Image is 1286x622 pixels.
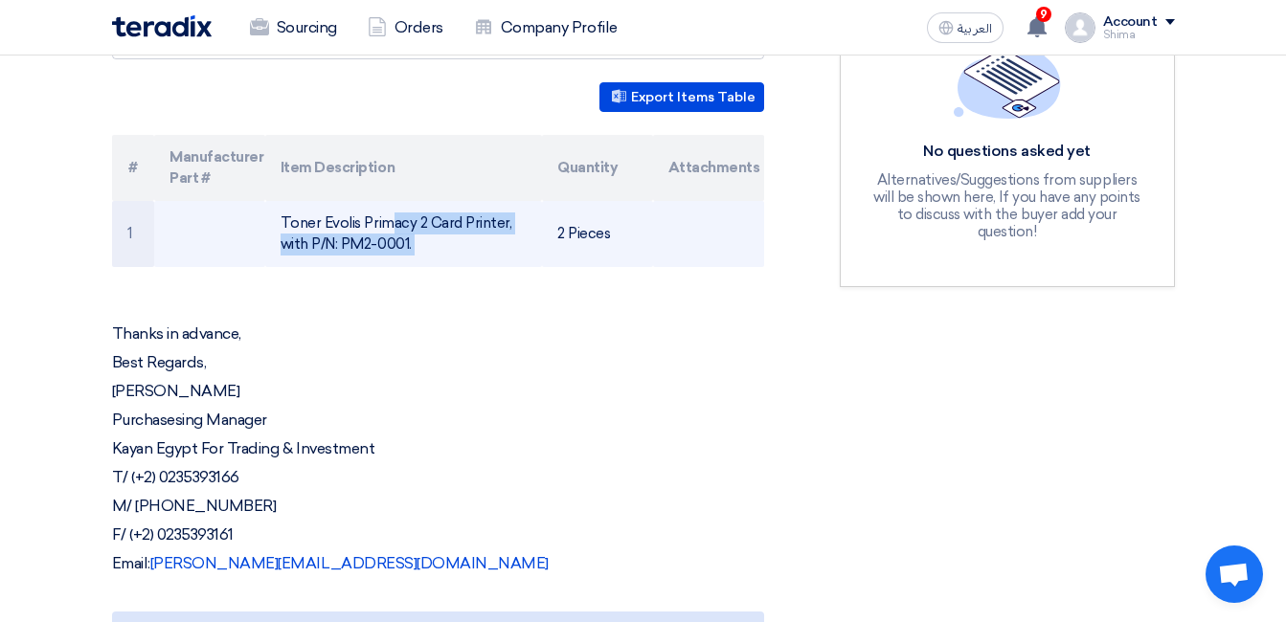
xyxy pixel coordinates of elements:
[599,82,764,112] button: Export Items Table
[112,525,764,544] p: F/ (+2) 0235393161
[1036,7,1051,22] span: 9
[868,142,1147,162] div: No questions asked yet
[265,201,542,267] td: Toner Evolis Primacy 2 Card Printer, with P/N: PM2-0001.
[112,411,764,430] p: Purchasesing Manager
[112,201,155,267] td: 1
[542,135,653,201] th: Quantity
[1103,14,1158,31] div: Account
[112,353,764,372] p: Best Regards,
[112,497,764,516] p: M/ [PHONE_NUMBER]
[653,135,764,201] th: Attachments
[542,201,653,267] td: 2 Pieces
[265,135,542,201] th: Item Description
[112,15,212,37] img: Teradix logo
[154,135,265,201] th: Manufacturer Part #
[352,7,459,49] a: Orders
[112,554,764,573] p: Email:
[868,171,1147,240] div: Alternatives/Suggestions from suppliers will be shown here, If you have any points to discuss wit...
[112,135,155,201] th: #
[927,12,1004,43] button: العربية
[954,29,1061,119] img: empty_state_list.svg
[112,382,764,401] p: [PERSON_NAME]
[112,468,764,487] p: T/ (+2) 0235393166
[235,7,352,49] a: Sourcing
[1065,12,1095,43] img: profile_test.png
[1206,545,1263,603] a: Open chat
[1103,30,1175,40] div: Shima
[150,554,549,572] a: [PERSON_NAME][EMAIL_ADDRESS][DOMAIN_NAME]
[112,305,764,344] p: Thanks in advance,
[958,22,992,35] span: العربية
[459,7,633,49] a: Company Profile
[112,439,764,458] p: Kayan Egypt For Trading & Investment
